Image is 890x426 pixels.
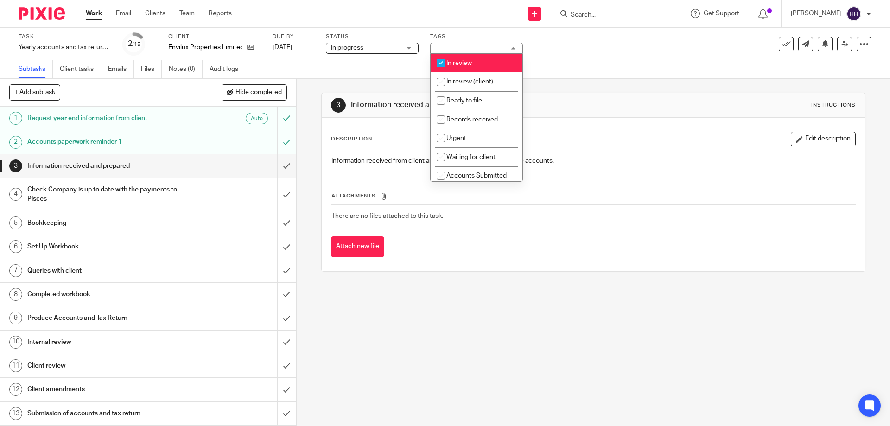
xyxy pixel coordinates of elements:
div: 6 [9,240,22,253]
div: 4 [9,188,22,201]
label: Client [168,33,261,40]
h1: Information received and prepared [351,100,613,110]
div: 2 [9,136,22,149]
p: Description [331,135,372,143]
label: Task [19,33,111,40]
a: Audit logs [210,60,245,78]
span: There are no files attached to this task. [331,213,443,219]
span: Ready to file [446,97,482,104]
h1: Client amendments [27,382,188,396]
span: [DATE] [273,44,292,51]
div: 10 [9,336,22,349]
h1: Completed workbook [27,287,188,301]
button: Edit description [791,132,856,146]
a: Work [86,9,102,18]
div: 2 [128,38,140,49]
div: 5 [9,216,22,229]
a: Email [116,9,131,18]
small: /15 [132,42,140,47]
a: Clients [145,9,165,18]
label: Due by [273,33,314,40]
div: 13 [9,407,22,420]
span: Hide completed [235,89,282,96]
div: Yearly accounts and tax return - Automatic - November 2023 [19,43,111,52]
h1: Client review [27,359,188,373]
a: Reports [209,9,232,18]
h1: Queries with client [27,264,188,278]
h1: Request year end information from client [27,111,188,125]
a: Emails [108,60,134,78]
div: 9 [9,312,22,324]
span: In progress [331,45,363,51]
p: Information received from client and prepared ready for the for the accounts. [331,156,855,165]
span: Waiting for client [446,154,496,160]
div: 3 [9,159,22,172]
div: Yearly accounts and tax return - Automatic - [DATE] [19,43,111,52]
div: 8 [9,288,22,301]
p: Envilux Properties Limited [168,43,242,52]
span: Urgent [446,135,466,141]
span: Get Support [704,10,739,17]
h1: Check Company is up to date with the payments to Pisces [27,183,188,206]
h1: Accounts paperwork reminder 1 [27,135,188,149]
label: Tags [430,33,523,40]
input: Search [570,11,653,19]
h1: Produce Accounts and Tax Return [27,311,188,325]
h1: Information received and prepared [27,159,188,173]
a: Client tasks [60,60,101,78]
a: Notes (0) [169,60,203,78]
div: Auto [246,113,268,124]
div: 3 [331,98,346,113]
h1: Internal review [27,335,188,349]
div: Instructions [811,102,856,109]
div: 11 [9,359,22,372]
div: 12 [9,383,22,396]
button: Attach new file [331,236,384,257]
a: Team [179,9,195,18]
label: Status [326,33,419,40]
button: + Add subtask [9,84,60,100]
img: Pixie [19,7,65,20]
span: Attachments [331,193,376,198]
span: Records received [446,116,498,123]
h1: Bookkeeping [27,216,188,230]
a: Subtasks [19,60,53,78]
span: Accounts Submitted [446,172,507,179]
h1: Submission of accounts and tax return [27,407,188,420]
div: 7 [9,264,22,277]
div: 1 [9,112,22,125]
p: [PERSON_NAME] [791,9,842,18]
span: In review (client) [446,78,493,85]
span: In review [446,60,472,66]
a: Files [141,60,162,78]
h1: Set Up Workbook [27,240,188,254]
button: Hide completed [222,84,287,100]
img: svg%3E [846,6,861,21]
